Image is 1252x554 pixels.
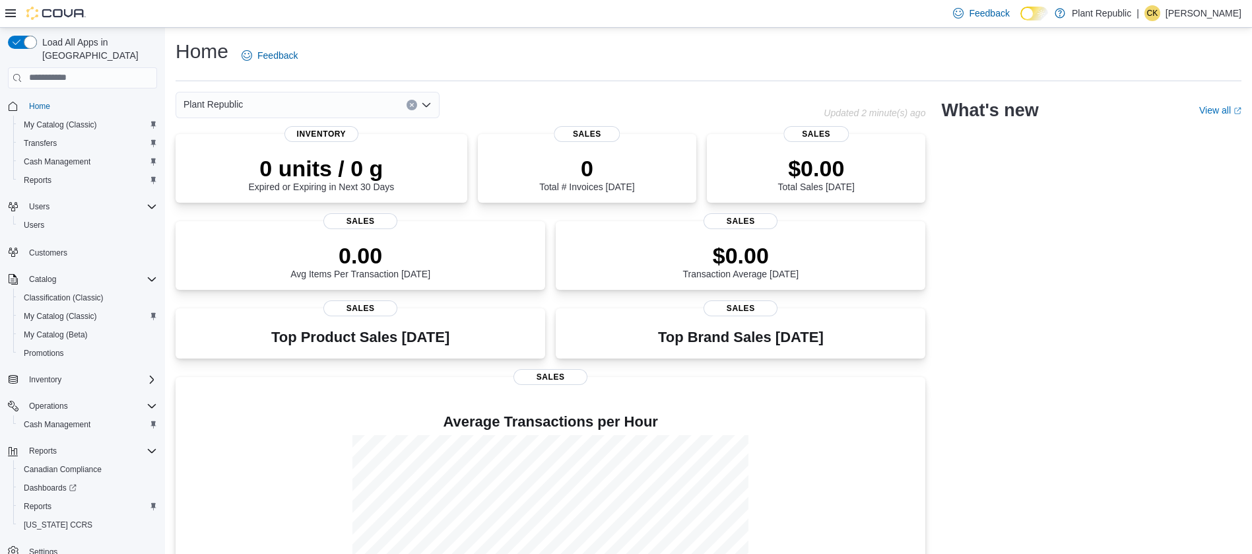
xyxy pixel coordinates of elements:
[24,372,67,388] button: Inventory
[941,100,1038,121] h2: What's new
[18,327,93,343] a: My Catalog (Beta)
[24,98,157,114] span: Home
[24,220,44,230] span: Users
[3,270,162,289] button: Catalog
[18,417,157,433] span: Cash Management
[13,307,162,326] button: My Catalog (Classic)
[704,213,777,229] span: Sales
[1166,5,1241,21] p: [PERSON_NAME]
[24,244,157,260] span: Customers
[257,49,298,62] span: Feedback
[18,417,96,433] a: Cash Management
[18,345,69,361] a: Promotions
[18,499,157,514] span: Reports
[24,398,157,414] span: Operations
[18,135,157,151] span: Transfers
[18,517,98,533] a: [US_STATE] CCRS
[3,197,162,216] button: Users
[24,419,90,430] span: Cash Management
[323,300,397,316] span: Sales
[24,120,97,130] span: My Catalog (Classic)
[29,101,50,112] span: Home
[37,36,157,62] span: Load All Apps in [GEOGRAPHIC_DATA]
[24,398,73,414] button: Operations
[13,289,162,307] button: Classification (Classic)
[24,199,157,215] span: Users
[29,446,57,456] span: Reports
[3,370,162,389] button: Inventory
[29,374,61,385] span: Inventory
[24,311,97,322] span: My Catalog (Classic)
[24,271,61,287] button: Catalog
[1020,7,1048,20] input: Dark Mode
[18,308,157,324] span: My Catalog (Classic)
[778,155,855,192] div: Total Sales [DATE]
[3,397,162,415] button: Operations
[24,293,104,303] span: Classification (Classic)
[323,213,397,229] span: Sales
[1137,5,1139,21] p: |
[24,199,55,215] button: Users
[13,153,162,171] button: Cash Management
[13,171,162,190] button: Reports
[18,117,157,133] span: My Catalog (Classic)
[18,290,157,306] span: Classification (Classic)
[24,483,77,493] span: Dashboards
[24,443,62,459] button: Reports
[13,516,162,534] button: [US_STATE] CCRS
[683,242,799,279] div: Transaction Average [DATE]
[513,369,587,385] span: Sales
[248,155,394,182] p: 0 units / 0 g
[704,300,777,316] span: Sales
[176,38,228,65] h1: Home
[284,126,358,142] span: Inventory
[658,329,824,345] h3: Top Brand Sales [DATE]
[18,462,157,477] span: Canadian Compliance
[3,96,162,116] button: Home
[683,242,799,269] p: $0.00
[18,172,157,188] span: Reports
[29,401,68,411] span: Operations
[24,372,157,388] span: Inventory
[29,201,49,212] span: Users
[18,135,62,151] a: Transfers
[18,217,157,233] span: Users
[24,245,73,261] a: Customers
[13,415,162,434] button: Cash Management
[18,154,96,170] a: Cash Management
[18,308,102,324] a: My Catalog (Classic)
[24,348,64,359] span: Promotions
[271,329,449,345] h3: Top Product Sales [DATE]
[18,290,109,306] a: Classification (Classic)
[783,126,849,142] span: Sales
[18,217,49,233] a: Users
[18,480,157,496] span: Dashboards
[18,117,102,133] a: My Catalog (Classic)
[24,175,51,186] span: Reports
[13,216,162,234] button: Users
[18,154,157,170] span: Cash Management
[13,134,162,153] button: Transfers
[18,345,157,361] span: Promotions
[24,98,55,114] a: Home
[24,329,88,340] span: My Catalog (Beta)
[186,414,915,430] h4: Average Transactions per Hour
[24,464,102,475] span: Canadian Compliance
[290,242,430,279] div: Avg Items Per Transaction [DATE]
[1199,105,1241,116] a: View allExternal link
[969,7,1009,20] span: Feedback
[13,116,162,134] button: My Catalog (Classic)
[778,155,855,182] p: $0.00
[1144,5,1160,21] div: Chilufya Kangwa
[24,443,157,459] span: Reports
[13,460,162,479] button: Canadian Compliance
[248,155,394,192] div: Expired or Expiring in Next 30 Days
[1147,5,1158,21] span: CK
[554,126,620,142] span: Sales
[18,499,57,514] a: Reports
[18,517,157,533] span: Washington CCRS
[24,501,51,512] span: Reports
[1234,107,1241,115] svg: External link
[3,242,162,261] button: Customers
